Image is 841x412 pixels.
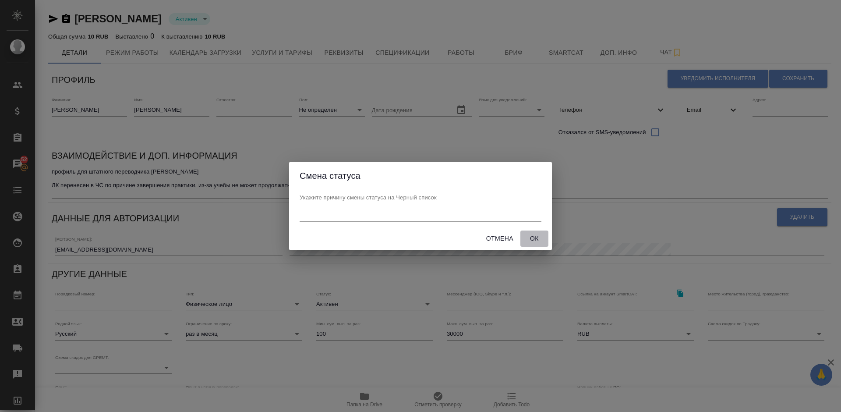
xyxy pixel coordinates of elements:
p: Укажите причину смены статуса на Черный список [300,193,541,202]
span: Отмена [486,233,513,244]
h2: Смена статуса [300,169,541,183]
button: Отмена [483,231,517,247]
button: Ок [520,231,548,247]
span: Ок [524,233,545,244]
